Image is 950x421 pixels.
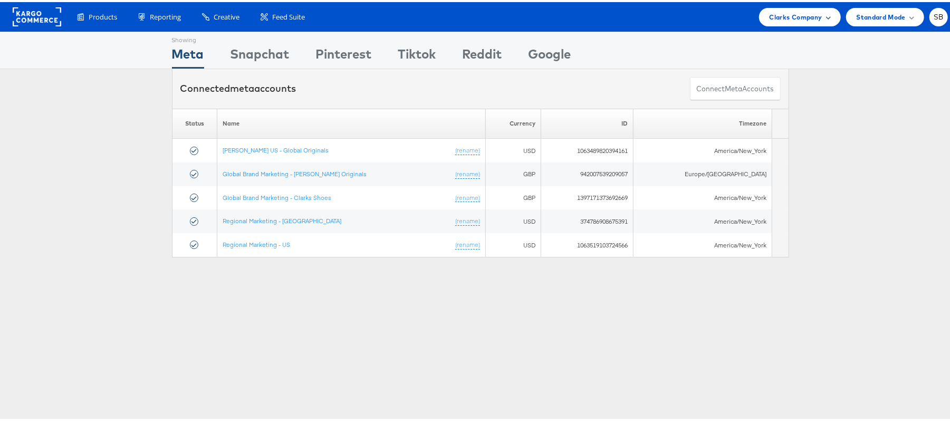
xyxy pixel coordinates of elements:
[633,207,772,231] td: America/New_York
[231,43,290,66] div: Snapchat
[486,184,541,208] td: GBP
[486,160,541,184] td: GBP
[633,160,772,184] td: Europe/[GEOGRAPHIC_DATA]
[455,215,480,224] a: (rename)
[934,12,944,18] span: SB
[633,107,772,137] th: Timezone
[455,144,480,153] a: (rename)
[725,82,743,92] span: meta
[541,207,634,231] td: 374786908675391
[214,10,239,20] span: Creative
[486,207,541,231] td: USD
[272,10,305,20] span: Feed Suite
[223,192,331,199] a: Global Brand Marketing - Clarks Shoes
[541,231,634,255] td: 1063519103724566
[857,9,906,21] span: Standard Mode
[455,238,480,247] a: (rename)
[223,168,367,176] a: Global Brand Marketing - [PERSON_NAME] Originals
[172,107,217,137] th: Status
[150,10,181,20] span: Reporting
[89,10,117,20] span: Products
[463,43,502,66] div: Reddit
[486,137,541,160] td: USD
[529,43,571,66] div: Google
[172,30,204,43] div: Showing
[316,43,372,66] div: Pinterest
[217,107,486,137] th: Name
[398,43,436,66] div: Tiktok
[541,184,634,208] td: 1397171373692669
[770,9,822,21] span: Clarks Company
[223,238,290,246] a: Regional Marketing - US
[486,231,541,255] td: USD
[633,137,772,160] td: America/New_York
[541,107,634,137] th: ID
[455,192,480,200] a: (rename)
[541,160,634,184] td: 942007539209057
[455,168,480,177] a: (rename)
[541,137,634,160] td: 1063489820394161
[172,43,204,66] div: Meta
[633,231,772,255] td: America/New_York
[633,184,772,208] td: America/New_York
[223,144,329,152] a: [PERSON_NAME] US - Global Originals
[180,80,296,93] div: Connected accounts
[231,80,255,92] span: meta
[223,215,341,223] a: Regional Marketing - [GEOGRAPHIC_DATA]
[690,75,781,99] button: ConnectmetaAccounts
[486,107,541,137] th: Currency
